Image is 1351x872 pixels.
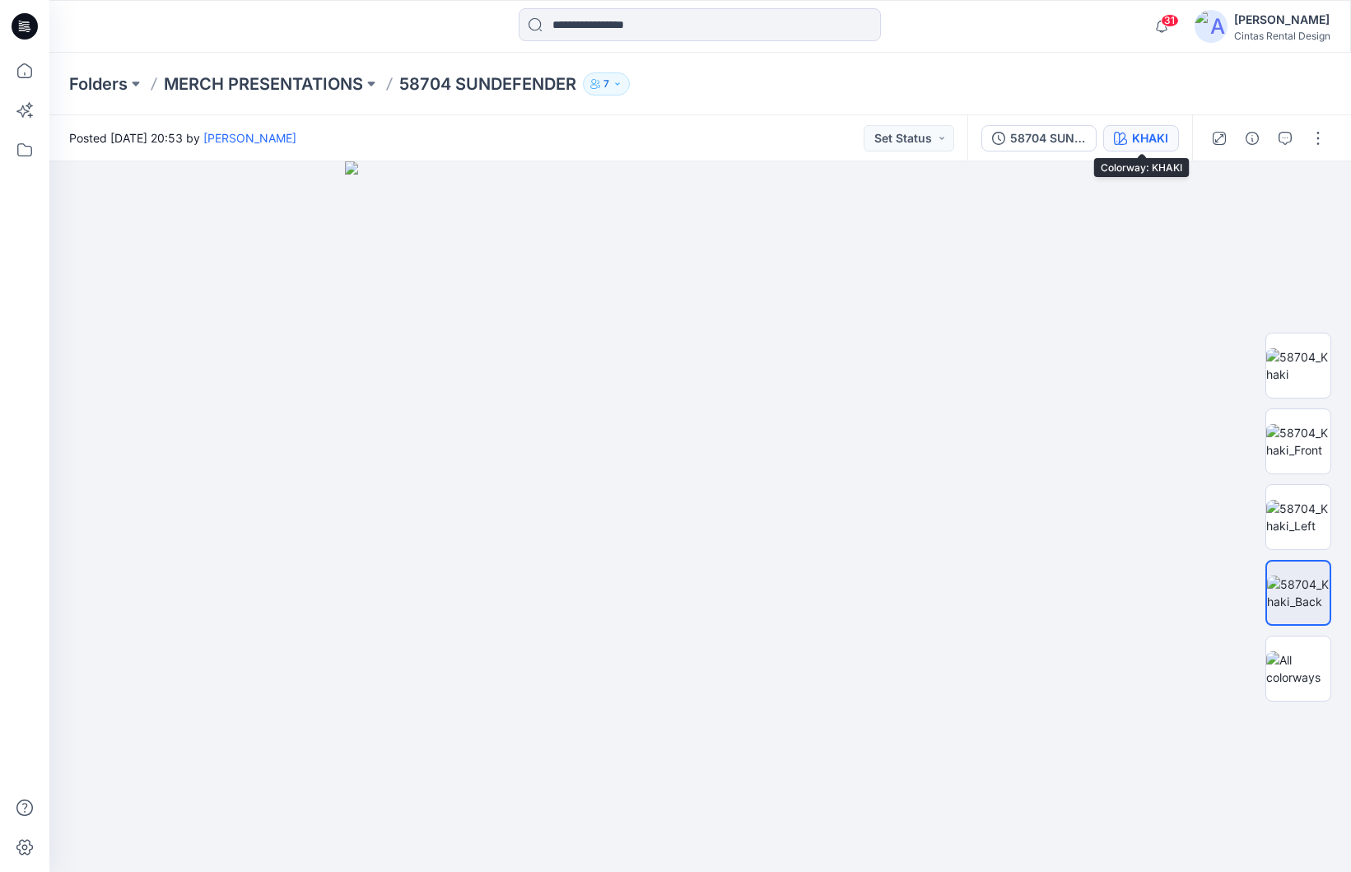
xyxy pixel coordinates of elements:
[69,129,296,147] span: Posted [DATE] 20:53 by
[583,72,630,96] button: 7
[1010,129,1086,147] div: 58704 SUNDEFENDER
[203,131,296,145] a: [PERSON_NAME]
[69,72,128,96] a: Folders
[1132,129,1168,147] div: KHAKI
[1266,651,1330,686] img: All colorways
[1161,14,1179,27] span: 31
[1239,125,1265,152] button: Details
[1266,348,1330,383] img: 58704_Khaki
[164,72,363,96] a: MERCH PRESENTATIONS
[981,125,1097,152] button: 58704 SUNDEFENDER
[1266,500,1330,534] img: 58704_Khaki_Left
[1195,10,1228,43] img: avatar
[1234,30,1330,42] div: Cintas Rental Design
[345,161,1055,872] img: eyJhbGciOiJIUzI1NiIsImtpZCI6IjAiLCJzbHQiOiJzZXMiLCJ0eXAiOiJKV1QifQ.eyJkYXRhIjp7InR5cGUiOiJzdG9yYW...
[399,72,576,96] p: 58704 SUNDEFENDER
[1266,424,1330,459] img: 58704_Khaki_Front
[1103,125,1179,152] button: KHAKI
[603,75,609,93] p: 7
[1267,576,1330,610] img: 58704_Khaki_Back
[1234,10,1330,30] div: [PERSON_NAME]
